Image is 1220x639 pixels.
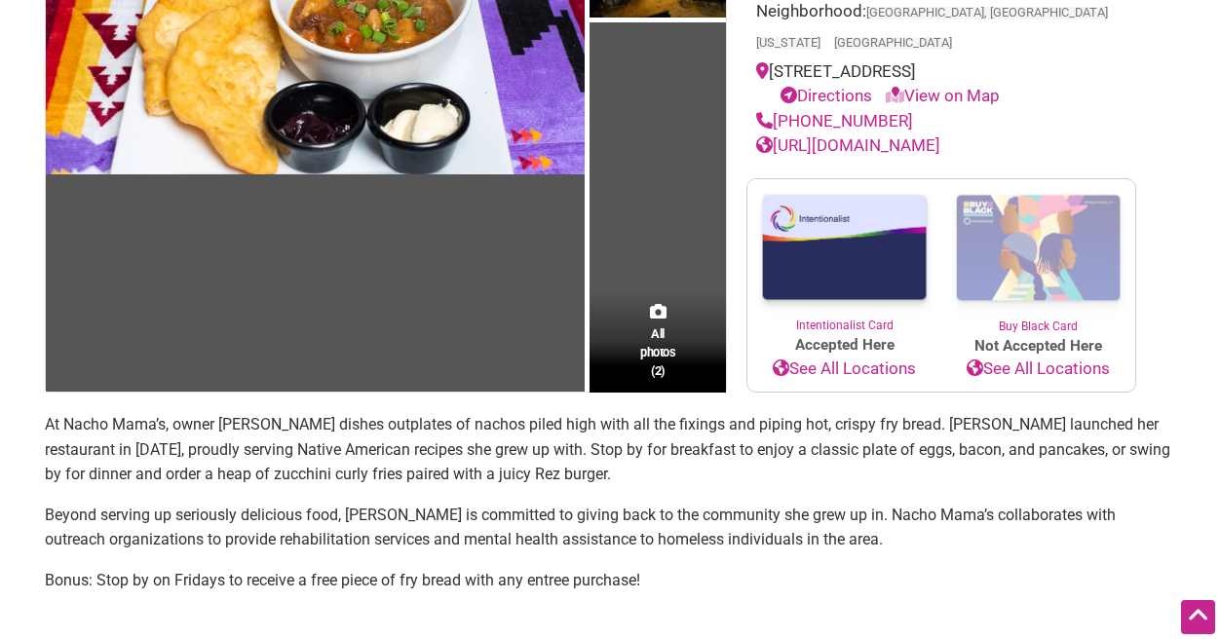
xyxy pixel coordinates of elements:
span: Not Accepted Here [941,335,1135,357]
span: All photos (2) [640,324,675,380]
p: Beyond serving up seriously delicious food, [PERSON_NAME] is committed to giving back to the comm... [45,503,1175,552]
a: Buy Black Card [941,179,1135,335]
span: [GEOGRAPHIC_DATA] [834,37,952,50]
a: Directions [781,86,872,105]
div: [STREET_ADDRESS] [756,59,1126,109]
a: See All Locations [941,357,1135,382]
a: Intentionalist Card [747,179,941,334]
span: plates of nachos piled high with all the fixings and piping hot, crispy fry bread. [PERSON_NAME] ... [45,415,1170,483]
p: Bonus: Stop by on Fridays to receive a free piece of fry bread with any entree purchase! [45,568,1175,593]
img: Buy Black Card [941,179,1135,318]
a: See All Locations [747,357,941,382]
a: [URL][DOMAIN_NAME] [756,135,940,155]
span: Accepted Here [747,334,941,357]
span: [US_STATE] [756,37,820,50]
p: At Nacho Mama’s, owner [PERSON_NAME] dishes out [45,412,1175,487]
a: View on Map [886,86,1000,105]
span: [GEOGRAPHIC_DATA], [GEOGRAPHIC_DATA] [866,7,1108,19]
div: Scroll Back to Top [1181,600,1215,634]
img: Intentionalist Card [747,179,941,317]
a: [PHONE_NUMBER] [756,111,913,131]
